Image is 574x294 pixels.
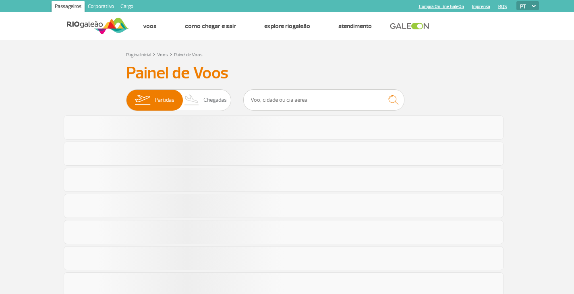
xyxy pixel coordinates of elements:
[243,89,404,111] input: Voo, cidade ou cia aérea
[174,52,203,58] a: Painel de Voos
[472,4,490,9] a: Imprensa
[170,49,172,59] a: >
[143,22,157,30] a: Voos
[117,1,137,14] a: Cargo
[419,4,464,9] a: Compra On-line GaleOn
[498,4,507,9] a: RQS
[85,1,117,14] a: Corporativo
[126,63,448,83] h3: Painel de Voos
[338,22,372,30] a: Atendimento
[264,22,310,30] a: Explore RIOgaleão
[126,52,151,58] a: Página Inicial
[180,90,204,111] img: slider-desembarque
[153,49,155,59] a: >
[203,90,227,111] span: Chegadas
[185,22,236,30] a: Como chegar e sair
[130,90,155,111] img: slider-embarque
[157,52,168,58] a: Voos
[155,90,174,111] span: Partidas
[52,1,85,14] a: Passageiros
